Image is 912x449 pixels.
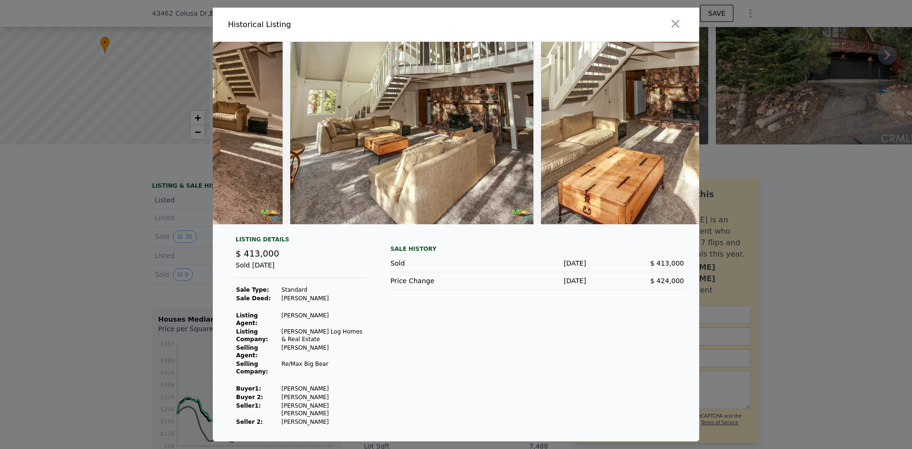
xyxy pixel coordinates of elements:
[236,295,271,302] strong: Sale Deed:
[228,19,452,30] div: Historical Listing
[541,42,784,224] img: Property Img
[281,344,368,360] td: [PERSON_NAME]
[281,294,368,303] td: [PERSON_NAME]
[236,248,279,258] span: $ 413,000
[650,277,684,285] span: $ 424,000
[236,260,368,278] div: Sold [DATE]
[236,236,368,247] div: Listing Details
[281,401,368,418] td: [PERSON_NAME] [PERSON_NAME]
[236,344,258,359] strong: Selling Agent:
[488,258,586,268] div: [DATE]
[236,361,268,375] strong: Selling Company:
[390,258,488,268] div: Sold
[281,327,368,344] td: [PERSON_NAME] Log Homes & Real Estate
[236,402,261,409] strong: Seller 1 :
[290,42,533,224] img: Property Img
[281,393,368,401] td: [PERSON_NAME]
[236,394,263,401] strong: Buyer 2:
[390,276,488,286] div: Price Change
[281,311,368,327] td: [PERSON_NAME]
[236,419,263,425] strong: Seller 2:
[281,360,368,376] td: Re/Max Big Bear
[281,418,368,426] td: [PERSON_NAME]
[236,287,269,293] strong: Sale Type:
[488,276,586,286] div: [DATE]
[650,259,684,267] span: $ 413,000
[390,243,684,255] div: Sale History
[281,286,368,294] td: Standard
[281,384,368,393] td: [PERSON_NAME]
[236,385,261,392] strong: Buyer 1 :
[236,312,258,326] strong: Listing Agent:
[236,328,268,343] strong: Listing Company:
